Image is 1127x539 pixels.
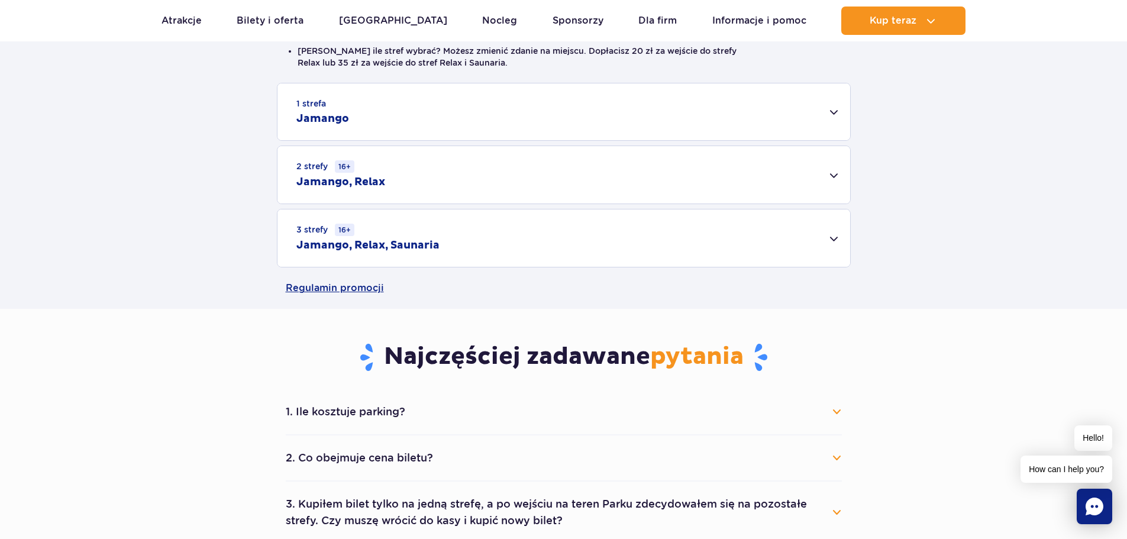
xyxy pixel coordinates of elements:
a: Informacje i pomoc [712,7,806,35]
button: 1. Ile kosztuje parking? [286,399,842,425]
small: 1 strefa [296,98,326,109]
a: Bilety i oferta [237,7,303,35]
button: 2. Co obejmuje cena biletu? [286,445,842,471]
small: 3 strefy [296,224,354,236]
a: Regulamin promocji [286,267,842,309]
a: Nocleg [482,7,517,35]
a: Atrakcje [162,7,202,35]
h2: Jamango [296,112,349,126]
div: Chat [1077,489,1112,524]
li: [PERSON_NAME] ile stref wybrać? Możesz zmienić zdanie na miejscu. Dopłacisz 20 zł za wejście do s... [298,45,830,69]
span: pytania [650,342,744,372]
button: Kup teraz [841,7,965,35]
span: How can I help you? [1021,456,1112,483]
a: Dla firm [638,7,677,35]
small: 16+ [335,224,354,236]
a: [GEOGRAPHIC_DATA] [339,7,447,35]
small: 2 strefy [296,160,354,173]
h2: Jamango, Relax [296,175,385,189]
h3: Najczęściej zadawane [286,342,842,373]
small: 16+ [335,160,354,173]
button: 3. Kupiłem bilet tylko na jedną strefę, a po wejściu na teren Parku zdecydowałem się na pozostałe... [286,491,842,534]
span: Kup teraz [870,15,916,26]
span: Hello! [1074,425,1112,451]
h2: Jamango, Relax, Saunaria [296,238,440,253]
a: Sponsorzy [553,7,603,35]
